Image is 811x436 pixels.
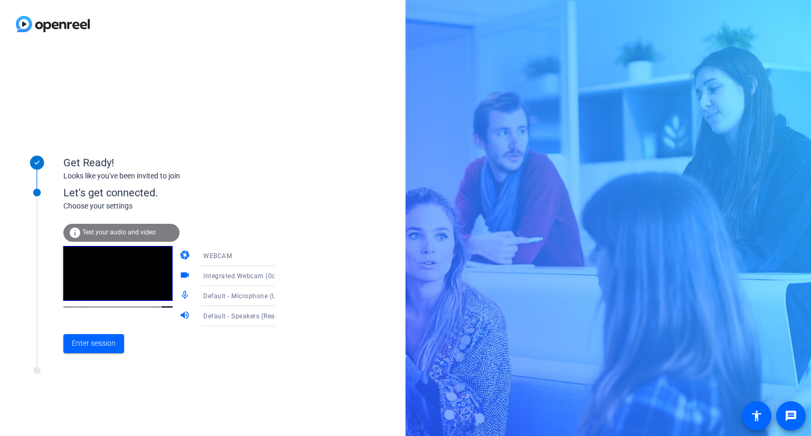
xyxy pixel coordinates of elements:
mat-icon: info [69,226,81,239]
div: Let's get connected. [63,185,296,201]
span: Test your audio and video [82,229,156,236]
span: Integrated Webcam (0c45:672e) [203,271,303,280]
mat-icon: videocam [180,270,192,282]
mat-icon: volume_up [180,310,192,323]
div: Choose your settings [63,201,296,212]
span: Default - Microphone (USB2.0 Device) [203,291,318,300]
button: Enter session [63,334,124,353]
div: Looks like you've been invited to join [63,170,275,182]
span: Enter session [72,338,116,349]
mat-icon: mic_none [180,290,192,302]
mat-icon: accessibility [750,410,763,422]
div: Get Ready! [63,155,275,170]
span: Default - Speakers (Realtek(R) Audio) [203,311,317,320]
span: WEBCAM [203,252,232,260]
mat-icon: message [785,410,797,422]
mat-icon: camera [180,250,192,262]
